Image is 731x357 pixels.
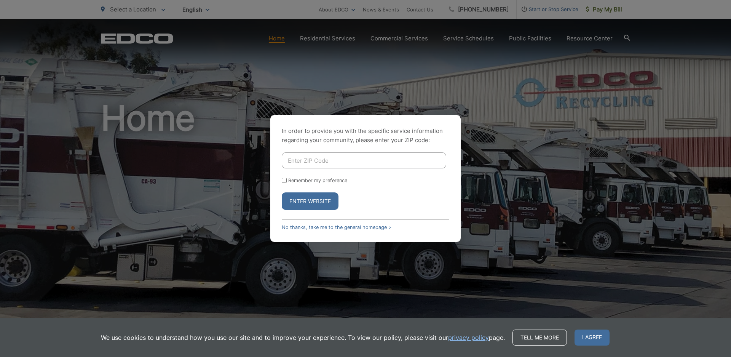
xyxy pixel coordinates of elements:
[575,330,610,346] span: I agree
[282,126,449,145] p: In order to provide you with the specific service information regarding your community, please en...
[101,333,505,342] p: We use cookies to understand how you use our site and to improve your experience. To view our pol...
[448,333,489,342] a: privacy policy
[288,178,347,183] label: Remember my preference
[282,192,338,210] button: Enter Website
[282,152,446,168] input: Enter ZIP Code
[282,224,391,230] a: No thanks, take me to the general homepage >
[512,330,567,346] a: Tell me more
